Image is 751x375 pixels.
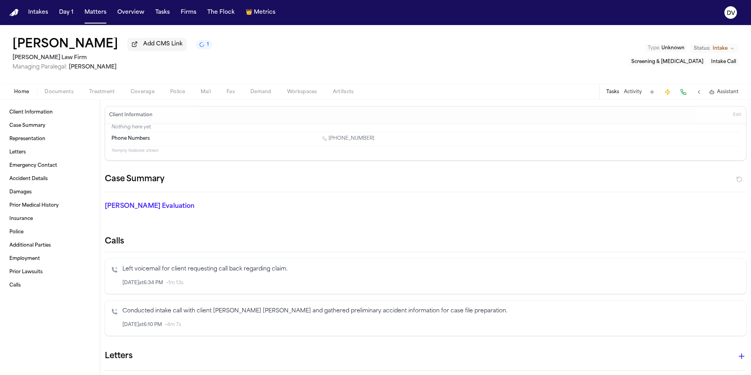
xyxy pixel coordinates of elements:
[333,89,354,95] span: Artifacts
[226,89,235,95] span: Fax
[9,242,51,249] span: Additional Parties
[6,266,93,278] a: Prior Lawsuits
[131,89,155,95] span: Coverage
[287,89,317,95] span: Workspaces
[143,40,183,48] span: Add CMS Link
[128,38,187,50] button: Add CMS Link
[204,5,238,20] button: The Flock
[254,9,275,16] span: Metrics
[25,5,51,20] button: Intakes
[105,350,133,362] h1: Letters
[9,216,33,222] span: Insurance
[9,229,23,235] span: Police
[6,159,93,172] a: Emergency Contact
[9,202,59,209] span: Prior Medical History
[243,5,278,20] button: crownMetrics
[6,173,93,185] a: Accident Details
[9,9,19,16] a: Home
[662,87,673,97] button: Create Immediate Task
[246,9,252,16] span: crown
[56,5,77,20] button: Day 1
[9,123,45,129] span: Case Summary
[111,124,740,132] p: Nothing here yet.
[81,5,110,20] button: Matters
[6,213,93,225] a: Insurance
[89,89,115,95] span: Treatment
[6,133,93,145] a: Representation
[733,112,741,118] span: Edit
[6,146,93,159] a: Letters
[250,89,271,95] span: Demand
[122,280,163,286] span: [DATE] at 6:34 PM
[13,38,118,52] button: Edit matter name
[624,89,642,95] button: Activity
[9,256,40,262] span: Employment
[111,148,740,154] p: 11 empty fields not shown.
[105,236,746,247] h2: Calls
[629,58,706,66] button: Edit service: Screening & Retainer
[9,189,32,195] span: Damages
[713,45,728,52] span: Intake
[170,89,185,95] span: Police
[13,53,212,63] h2: [PERSON_NAME] Law Firm
[6,199,93,212] a: Prior Medical History
[105,202,313,211] p: [PERSON_NAME] Evaluation
[661,46,685,50] span: Unknown
[711,59,736,64] span: Intake Call
[6,119,93,132] a: Case Summary
[69,64,117,70] span: [PERSON_NAME]
[13,64,67,70] span: Managing Paralegal:
[9,269,43,275] span: Prior Lawsuits
[45,89,74,95] span: Documents
[196,40,212,49] button: 1 active task
[694,45,710,52] span: Status:
[152,5,173,20] button: Tasks
[9,176,48,182] span: Accident Details
[108,112,154,118] h3: Client Information
[105,173,164,186] h2: Case Summary
[6,279,93,292] a: Calls
[166,280,183,286] span: • 1m 13s
[122,322,162,328] span: [DATE] at 6:10 PM
[731,109,744,121] button: Edit
[631,59,703,64] span: Screening & [MEDICAL_DATA]
[6,186,93,198] a: Damages
[322,135,374,142] a: Call 1 (361) 658-7446
[122,265,740,274] p: Left voicemail for client requesting call back regarding claim.
[709,58,738,66] button: Edit service: Intake Call
[645,44,687,52] button: Edit Type: Unknown
[690,44,738,53] button: Change status from Intake
[165,322,181,328] span: • 4m 7s
[9,162,57,169] span: Emergency Contact
[9,109,53,115] span: Client Information
[122,307,740,316] p: Conducted intake call with client [PERSON_NAME] [PERSON_NAME] and gathered preliminary accident i...
[9,282,21,288] span: Calls
[6,252,93,265] a: Employment
[6,239,93,252] a: Additional Parties
[6,106,93,119] a: Client Information
[13,38,118,52] h1: [PERSON_NAME]
[111,135,150,142] span: Phone Numbers
[201,89,211,95] span: Mail
[6,226,93,238] a: Police
[717,89,738,95] span: Assistant
[647,87,658,97] button: Add Task
[9,149,26,155] span: Letters
[14,89,29,95] span: Home
[114,5,147,20] button: Overview
[178,5,199,20] button: Firms
[727,11,735,16] text: DV
[207,41,209,48] span: 1
[709,89,738,95] button: Assistant
[606,89,619,95] button: Tasks
[9,136,45,142] span: Representation
[648,46,660,50] span: Type :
